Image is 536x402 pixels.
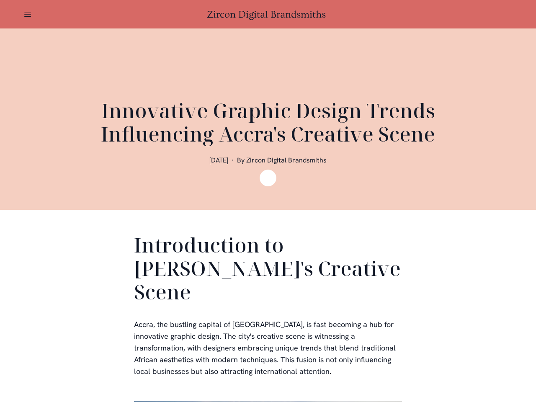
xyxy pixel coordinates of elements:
[260,170,276,186] img: Zircon Digital Brandsmiths
[209,156,228,165] span: [DATE]
[237,156,327,165] span: By Zircon Digital Brandsmiths
[67,99,469,146] h1: Innovative Graphic Design Trends Influencing Accra's Creative Scene
[134,233,402,307] h2: Introduction to [PERSON_NAME]'s Creative Scene
[134,319,402,377] p: Accra, the bustling capital of [GEOGRAPHIC_DATA], is fast becoming a hub for innovative graphic d...
[207,9,329,20] a: Zircon Digital Brandsmiths
[232,156,234,165] span: ·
